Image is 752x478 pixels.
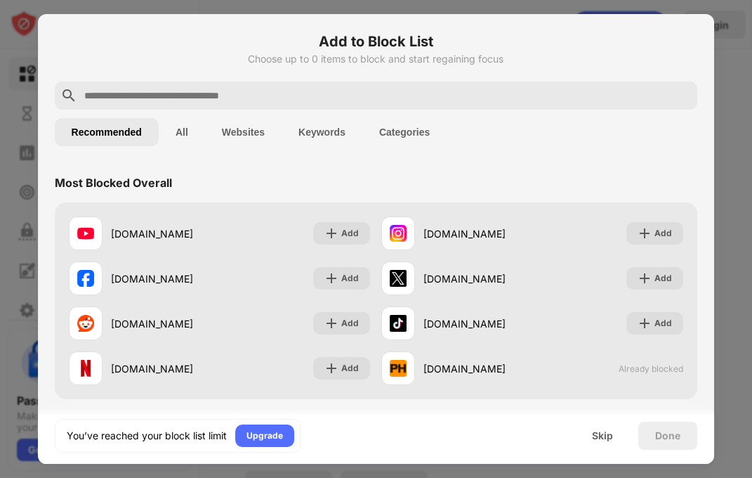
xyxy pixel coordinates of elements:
span: Already blocked [619,363,683,374]
div: [DOMAIN_NAME] [423,226,532,241]
div: Skip [592,430,613,441]
div: Add [341,316,359,330]
img: favicons [390,360,407,377]
div: Add [341,361,359,375]
img: favicons [390,225,407,242]
div: [DOMAIN_NAME] [111,271,220,286]
div: Add [654,316,672,330]
img: favicons [77,315,94,332]
img: favicons [390,315,407,332]
div: Most Blocked Overall [55,176,172,190]
div: [DOMAIN_NAME] [423,361,532,376]
div: Add [654,226,672,240]
div: [DOMAIN_NAME] [111,361,220,376]
div: Add [341,226,359,240]
button: All [159,118,205,146]
div: [DOMAIN_NAME] [423,271,532,286]
button: Keywords [282,118,362,146]
button: Websites [205,118,282,146]
h6: Add to Block List [55,31,698,52]
img: favicons [77,225,94,242]
div: [DOMAIN_NAME] [111,226,220,241]
button: Categories [362,118,447,146]
div: Upgrade [246,429,283,443]
div: Add [341,271,359,285]
img: search.svg [60,87,77,104]
div: Add [654,271,672,285]
div: [DOMAIN_NAME] [423,316,532,331]
button: Recommended [55,118,159,146]
img: favicons [390,270,407,287]
img: favicons [77,360,94,377]
img: favicons [77,270,94,287]
div: Choose up to 0 items to block and start regaining focus [55,53,698,65]
div: Done [655,430,680,441]
div: [DOMAIN_NAME] [111,316,220,331]
div: You’ve reached your block list limit [67,429,227,443]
